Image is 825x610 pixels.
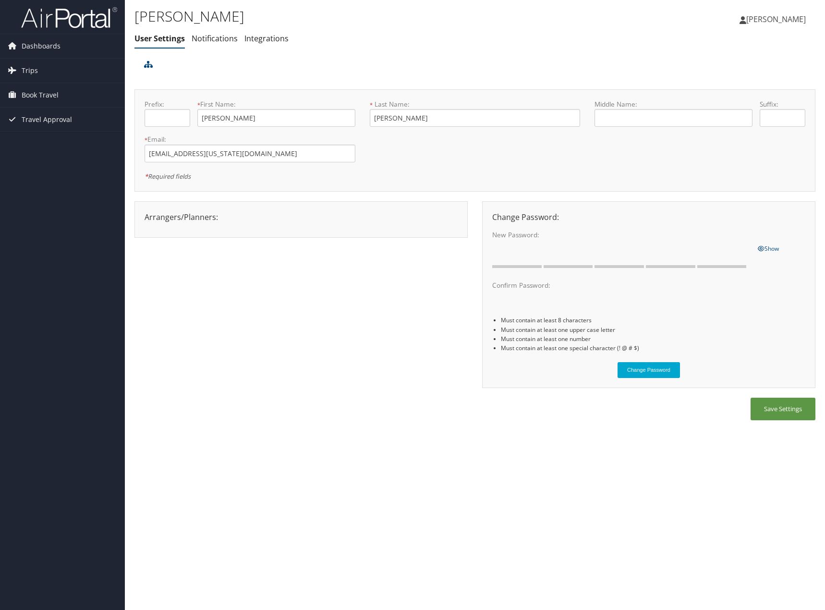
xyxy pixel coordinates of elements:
[740,5,815,34] a: [PERSON_NAME]
[501,325,805,334] li: Must contain at least one upper case letter
[145,99,190,109] label: Prefix:
[145,134,355,144] label: Email:
[22,34,61,58] span: Dashboards
[751,398,815,420] button: Save Settings
[501,316,805,325] li: Must contain at least 8 characters
[134,6,588,26] h1: [PERSON_NAME]
[22,59,38,83] span: Trips
[501,334,805,343] li: Must contain at least one number
[758,244,779,253] span: Show
[22,83,59,107] span: Book Travel
[244,33,289,44] a: Integrations
[192,33,238,44] a: Notifications
[22,108,72,132] span: Travel Approval
[370,99,581,109] label: Last Name:
[485,211,813,223] div: Change Password:
[760,99,805,109] label: Suffix:
[618,362,680,378] button: Change Password
[594,99,752,109] label: Middle Name:
[197,99,355,109] label: First Name:
[137,211,465,223] div: Arrangers/Planners:
[145,172,191,181] em: Required fields
[492,230,751,240] label: New Password:
[501,343,805,353] li: Must contain at least one special character (! @ # $)
[21,6,117,29] img: airportal-logo.png
[746,14,806,24] span: [PERSON_NAME]
[758,243,779,253] a: Show
[134,33,185,44] a: User Settings
[492,281,751,290] label: Confirm Password:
